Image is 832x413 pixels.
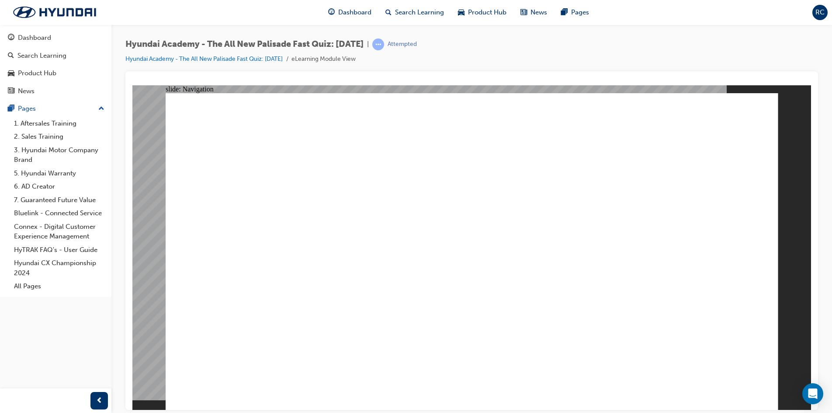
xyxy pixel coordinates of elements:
a: All Pages [10,280,108,293]
span: pages-icon [561,7,568,18]
span: Product Hub [468,7,506,17]
button: Pages [3,101,108,117]
span: news-icon [8,87,14,95]
button: DashboardSearch LearningProduct HubNews [3,28,108,101]
a: 7. Guaranteed Future Value [10,193,108,207]
div: Attempted [388,40,417,49]
span: learningRecordVerb_ATTEMPT-icon [372,38,384,50]
a: pages-iconPages [554,3,596,21]
a: Search Learning [3,48,108,64]
span: Pages [571,7,589,17]
span: RC [815,7,825,17]
span: pages-icon [8,105,14,113]
span: Dashboard [338,7,371,17]
a: HyTRAK FAQ's - User Guide [10,243,108,257]
a: Bluelink - Connected Service [10,206,108,220]
a: car-iconProduct Hub [451,3,513,21]
div: Open Intercom Messenger [802,383,823,404]
a: Dashboard [3,30,108,46]
div: News [18,86,35,96]
a: News [3,83,108,99]
li: eLearning Module View [291,54,356,64]
a: 1. Aftersales Training [10,117,108,130]
span: guage-icon [328,7,335,18]
span: up-icon [98,103,104,115]
div: Product Hub [18,68,56,78]
a: Hyundai Academy - The All New Palisade Fast Quiz: [DATE] [125,55,283,63]
span: prev-icon [96,395,103,406]
a: Hyundai CX Championship 2024 [10,256,108,280]
img: Trak [4,3,105,21]
a: guage-iconDashboard [321,3,378,21]
span: search-icon [385,7,392,18]
a: 3. Hyundai Motor Company Brand [10,143,108,167]
a: 2. Sales Training [10,130,108,143]
span: news-icon [520,7,527,18]
button: RC [812,5,828,20]
a: search-iconSearch Learning [378,3,451,21]
span: News [530,7,547,17]
span: search-icon [8,52,14,60]
span: Search Learning [395,7,444,17]
span: guage-icon [8,34,14,42]
a: Product Hub [3,65,108,81]
span: car-icon [458,7,465,18]
span: Hyundai Academy - The All New Palisade Fast Quiz: [DATE] [125,39,364,49]
a: Connex - Digital Customer Experience Management [10,220,108,243]
div: Dashboard [18,33,51,43]
a: 6. AD Creator [10,180,108,193]
div: Pages [18,104,36,114]
span: car-icon [8,70,14,77]
span: | [367,39,369,49]
a: 5. Hyundai Warranty [10,167,108,180]
a: news-iconNews [513,3,554,21]
div: Search Learning [17,51,66,61]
